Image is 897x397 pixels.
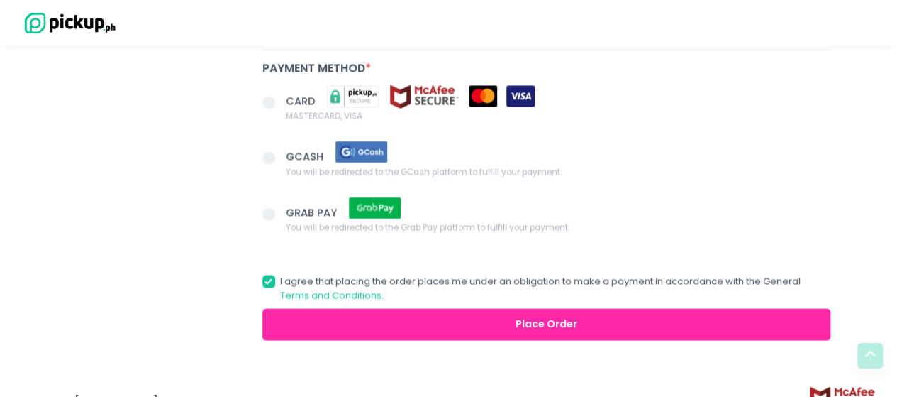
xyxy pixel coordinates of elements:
[506,85,535,107] img: visa
[286,220,569,234] span: You will be redirected to the Grab Pay platform to fulfill your payment.
[286,164,562,178] span: You will be redirected to the GCash platform to fulfill your payment.
[340,195,411,220] img: grab pay
[280,288,381,302] a: Terms and Conditions
[286,149,326,163] span: GCASH
[469,85,497,107] img: mastercard
[18,11,117,36] img: logo
[389,84,459,109] img: mcafee-secure
[286,109,535,123] span: MASTERCARD, VISA
[286,93,318,107] span: CARD
[262,308,831,340] button: Place Order
[262,274,831,302] label: I agree that placing the order places me under an obligation to make a payment in accordance with...
[326,139,397,164] img: gcash
[286,205,340,219] span: GRAB PAY
[262,60,831,76] div: Payment Method
[318,84,389,109] img: pickupsecure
